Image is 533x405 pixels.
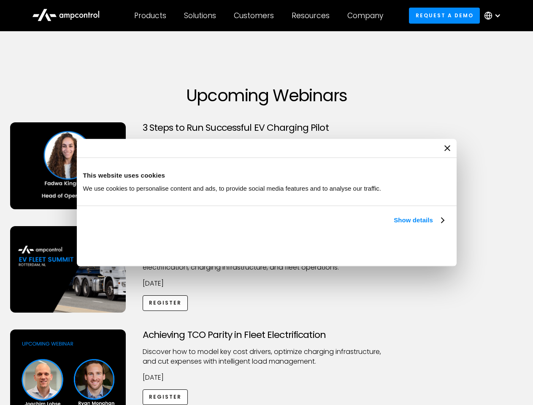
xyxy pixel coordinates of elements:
[184,11,216,20] div: Solutions
[134,11,166,20] div: Products
[10,85,523,105] h1: Upcoming Webinars
[143,279,391,288] p: [DATE]
[143,389,188,405] a: Register
[444,145,450,151] button: Close banner
[409,8,480,23] a: Request a demo
[83,170,450,181] div: This website uses cookies
[143,373,391,382] p: [DATE]
[394,215,444,225] a: Show details
[234,11,274,20] div: Customers
[143,329,391,340] h3: Achieving TCO Parity in Fleet Electrification
[326,235,447,259] button: Okay
[143,347,391,366] p: Discover how to model key cost drivers, optimize charging infrastructure, and cut expenses with i...
[143,122,391,133] h3: 3 Steps to Run Successful EV Charging Pilot
[83,185,381,192] span: We use cookies to personalise content and ads, to provide social media features and to analyse ou...
[292,11,330,20] div: Resources
[143,295,188,311] a: Register
[347,11,383,20] div: Company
